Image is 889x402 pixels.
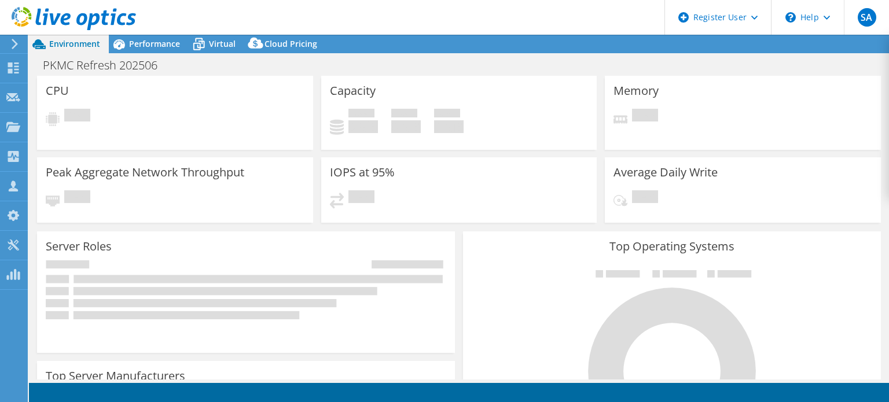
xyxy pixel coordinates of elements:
h4: 0 GiB [348,120,378,133]
span: Virtual [209,38,236,49]
span: Free [391,109,417,120]
span: Pending [348,190,374,206]
span: Performance [129,38,180,49]
h3: IOPS at 95% [330,166,395,179]
span: Pending [632,190,658,206]
h3: Average Daily Write [614,166,718,179]
span: Environment [49,38,100,49]
span: Pending [632,109,658,124]
span: Pending [64,109,90,124]
span: Cloud Pricing [265,38,317,49]
h3: Server Roles [46,240,112,253]
span: SA [858,8,876,27]
h4: 0 GiB [434,120,464,133]
h3: Top Operating Systems [472,240,872,253]
h4: 0 GiB [391,120,421,133]
h3: Memory [614,84,659,97]
h3: CPU [46,84,69,97]
h3: Top Server Manufacturers [46,370,185,382]
h1: PKMC Refresh 202506 [38,59,175,72]
span: Total [434,109,460,120]
span: Used [348,109,374,120]
h3: Capacity [330,84,376,97]
span: Pending [64,190,90,206]
svg: \n [785,12,796,23]
h3: Peak Aggregate Network Throughput [46,166,244,179]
